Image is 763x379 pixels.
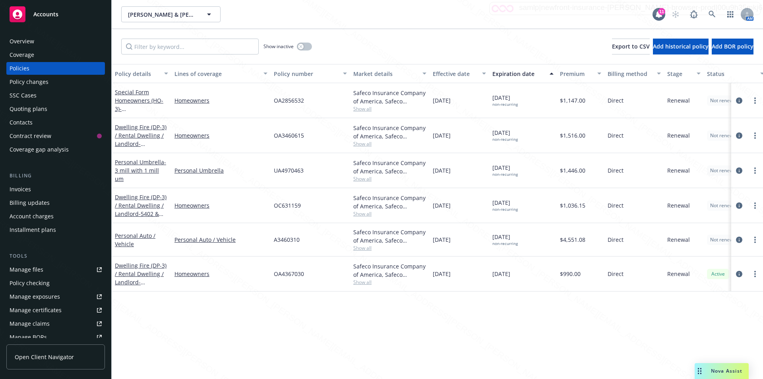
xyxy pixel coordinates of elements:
[608,270,624,278] span: Direct
[353,175,426,182] span: Show all
[734,166,744,175] a: circleInformation
[10,224,56,236] div: Installment plans
[10,331,47,344] div: Manage BORs
[10,49,34,61] div: Coverage
[433,201,451,210] span: [DATE]
[560,131,585,140] span: $1,516.00
[667,166,690,175] span: Renewal
[560,235,585,244] span: $4,551.08
[115,70,159,78] div: Policy details
[734,131,744,140] a: circleInformation
[115,88,165,138] a: Special Form Homeowners (HO-3)
[6,183,105,196] a: Invoices
[10,183,31,196] div: Invoices
[695,363,705,379] div: Drag to move
[734,269,744,279] a: circleInformation
[115,262,167,303] a: Dwelling Fire (DP-3) / Rental Dwelling / Landlord
[433,131,451,140] span: [DATE]
[667,235,690,244] span: Renewal
[10,76,48,88] div: Policy changes
[668,6,684,22] a: Start snowing
[695,363,749,379] button: Nova Assist
[6,263,105,276] a: Manage files
[704,6,720,22] a: Search
[10,143,69,156] div: Coverage gap analysis
[433,96,451,105] span: [DATE]
[734,96,744,105] a: circleInformation
[115,278,165,303] span: - [STREET_ADDRESS][PERSON_NAME]
[6,290,105,303] span: Manage exposures
[604,64,664,83] button: Billing method
[15,353,74,361] span: Open Client Navigator
[433,235,451,244] span: [DATE]
[430,64,489,83] button: Effective date
[274,235,300,244] span: A3460310
[10,116,33,129] div: Contacts
[560,166,585,175] span: $1,446.00
[115,193,167,234] a: Dwelling Fire (DP-3) / Rental Dwelling / Landlord
[6,35,105,48] a: Overview
[750,235,760,245] a: more
[353,140,426,147] span: Show all
[492,270,510,278] span: [DATE]
[10,62,29,75] div: Policies
[492,172,518,177] div: non-recurring
[6,62,105,75] a: Policies
[353,105,426,112] span: Show all
[128,10,197,19] span: [PERSON_NAME] & [PERSON_NAME]
[750,166,760,175] a: more
[6,130,105,142] a: Contract review
[712,39,753,54] button: Add BOR policy
[10,196,50,209] div: Billing updates
[174,131,267,140] a: Homeowners
[353,124,426,140] div: Safeco Insurance Company of America, Safeco Insurance (Liberty Mutual)
[608,166,624,175] span: Direct
[667,131,690,140] span: Renewal
[174,96,267,105] a: Homeowners
[492,198,518,212] span: [DATE]
[115,210,165,234] span: - 5402 & [STREET_ADDRESS][PERSON_NAME]
[667,270,690,278] span: Renewal
[6,224,105,236] a: Installment plans
[174,70,259,78] div: Lines of coverage
[6,252,105,260] div: Tools
[263,43,294,50] span: Show inactive
[6,304,105,317] a: Manage certificates
[353,89,426,105] div: Safeco Insurance Company of America, Safeco Insurance (Liberty Mutual)
[612,39,650,54] button: Export to CSV
[6,277,105,290] a: Policy checking
[6,103,105,115] a: Quoting plans
[6,89,105,102] a: SSC Cases
[115,158,166,183] span: - 3 mill with 1 mill um
[664,64,704,83] button: Stage
[710,202,740,209] span: Not renewing
[6,143,105,156] a: Coverage gap analysis
[274,70,338,78] div: Policy number
[6,3,105,25] a: Accounts
[115,123,167,156] a: Dwelling Fire (DP-3) / Rental Dwelling / Landlord
[10,103,47,115] div: Quoting plans
[6,76,105,88] a: Policy changes
[171,64,271,83] button: Lines of coverage
[115,140,165,156] span: - [STREET_ADDRESS]
[353,245,426,251] span: Show all
[667,201,690,210] span: Renewal
[750,269,760,279] a: more
[353,194,426,210] div: Safeco Insurance Company of America, Safeco Insurance
[667,70,692,78] div: Stage
[492,241,518,246] div: non-recurring
[492,102,518,107] div: non-recurring
[653,43,709,50] span: Add historical policy
[492,207,518,212] div: non-recurring
[710,236,740,243] span: Not renewing
[353,159,426,175] div: Safeco Insurance Company of America, Safeco Insurance
[353,210,426,217] span: Show all
[750,96,760,105] a: more
[707,70,755,78] div: Status
[10,290,60,303] div: Manage exposures
[710,270,726,278] span: Active
[612,43,650,50] span: Export to CSV
[608,235,624,244] span: Direct
[274,96,304,105] span: OA2856532
[608,131,624,140] span: Direct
